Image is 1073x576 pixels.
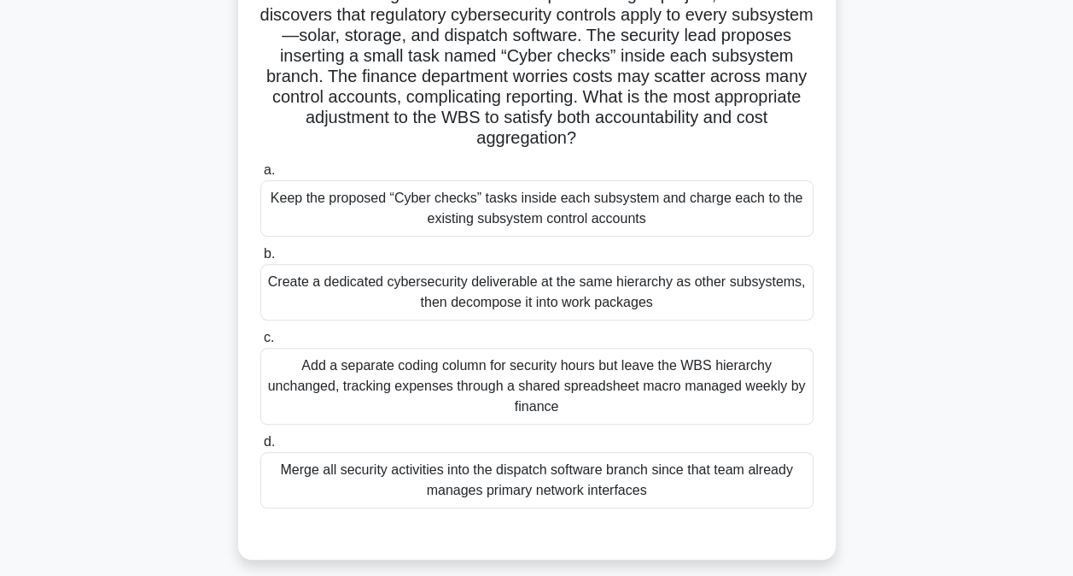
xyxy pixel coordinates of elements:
div: Merge all security activities into the dispatch software branch since that team already manages p... [260,452,813,508]
div: Add a separate coding column for security hours but leave the WBS hierarchy unchanged, tracking e... [260,348,813,425]
span: d. [264,434,275,449]
span: a. [264,162,275,177]
span: b. [264,246,275,261]
span: c. [264,330,274,344]
div: Create a dedicated cybersecurity deliverable at the same hierarchy as other subsystems, then deco... [260,264,813,320]
div: Keep the proposed “Cyber checks” tasks inside each subsystem and charge each to the existing subs... [260,180,813,237]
